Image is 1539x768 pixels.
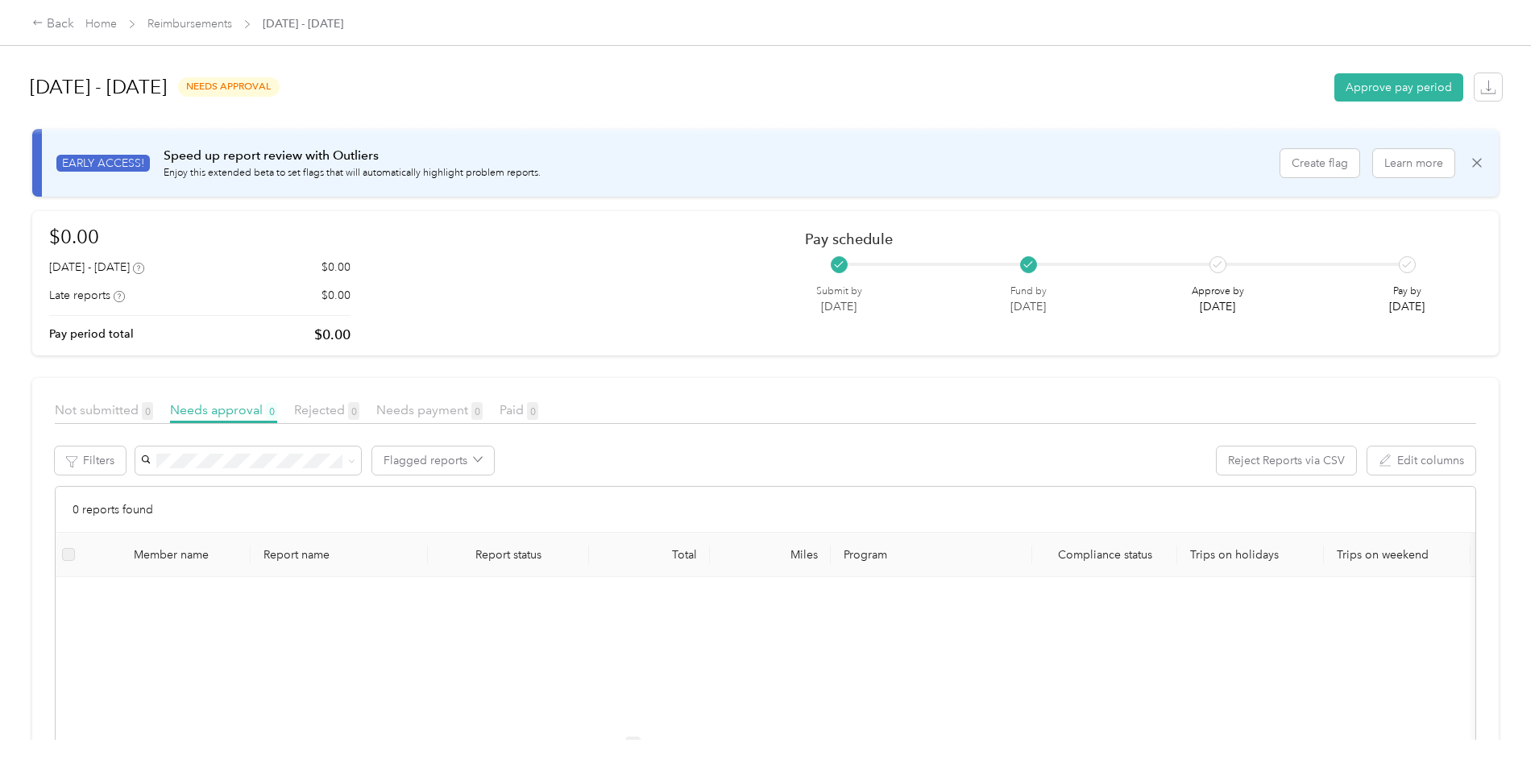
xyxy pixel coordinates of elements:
[1280,149,1359,177] button: Create flag
[266,402,277,420] span: 0
[321,259,351,276] p: $0.00
[178,77,280,96] span: needs approval
[164,146,541,166] p: Speed up report review with Outliers
[164,166,541,181] p: Enjoy this extended beta to set flags that will automatically highlight problem reports.
[723,548,818,562] div: Miles
[1217,446,1356,475] button: Reject Reports via CSV
[170,402,277,417] span: Needs approval
[30,68,167,106] h1: [DATE] - [DATE]
[1449,678,1539,768] iframe: Everlance-gr Chat Button Frame
[56,487,1475,533] div: 0 reports found
[49,259,144,276] div: [DATE] - [DATE]
[49,222,351,251] h1: $0.00
[263,15,343,32] span: [DATE] - [DATE]
[55,402,153,417] span: Not submitted
[471,402,483,420] span: 0
[147,17,232,31] a: Reimbursements
[372,446,494,475] button: Flagged reports
[1334,73,1463,102] button: Approve pay period
[816,284,862,299] p: Submit by
[55,446,126,475] button: Filters
[49,326,134,342] p: Pay period total
[805,230,1454,247] h2: Pay schedule
[1192,298,1244,315] p: [DATE]
[348,402,359,420] span: 0
[1389,298,1425,315] p: [DATE]
[1192,284,1244,299] p: Approve by
[32,15,74,34] div: Back
[134,548,238,562] div: Member name
[376,402,483,417] span: Needs payment
[81,533,251,577] th: Member name
[56,155,150,172] span: EARLY ACCESS!
[1045,548,1164,562] span: Compliance status
[1010,298,1047,315] p: [DATE]
[314,325,351,345] p: $0.00
[49,287,125,304] div: Late reports
[1190,548,1311,562] p: Trips on holidays
[602,548,697,562] div: Total
[294,402,359,417] span: Rejected
[321,287,351,304] p: $0.00
[251,533,428,577] th: Report name
[441,548,576,562] span: Report status
[1373,149,1454,177] button: Learn more
[500,402,538,417] span: Paid
[1367,446,1475,475] button: Edit columns
[816,298,862,315] p: [DATE]
[142,402,153,420] span: 0
[831,533,1032,577] th: Program
[85,17,117,31] a: Home
[527,402,538,420] span: 0
[1010,284,1047,299] p: Fund by
[1389,284,1425,299] p: Pay by
[1337,548,1458,562] p: Trips on weekend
